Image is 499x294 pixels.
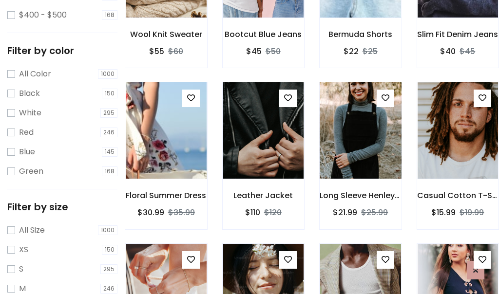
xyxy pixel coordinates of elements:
[460,207,484,218] del: $19.99
[19,107,41,119] label: White
[19,88,40,99] label: Black
[19,263,23,275] label: S
[223,191,305,200] h6: Leather Jacket
[19,68,51,80] label: All Color
[363,46,378,57] del: $25
[440,47,456,56] h6: $40
[19,9,67,21] label: $400 - $500
[19,146,35,158] label: Blue
[137,208,164,217] h6: $30.99
[431,208,456,217] h6: $15.99
[7,201,117,213] h5: Filter by size
[320,191,402,200] h6: Long Sleeve Henley T-Shirt
[102,147,117,157] span: 145
[98,69,117,79] span: 1000
[125,30,207,39] h6: Wool Knit Sweater
[168,207,195,218] del: $35.99
[19,165,43,177] label: Green
[102,245,117,255] span: 150
[361,207,388,218] del: $25.99
[19,127,34,138] label: Red
[344,47,359,56] h6: $22
[19,224,45,236] label: All Size
[246,47,262,56] h6: $45
[102,10,117,20] span: 168
[100,128,117,137] span: 246
[19,244,28,256] label: XS
[266,46,281,57] del: $50
[102,166,117,176] span: 168
[100,284,117,294] span: 246
[333,208,357,217] h6: $21.99
[100,264,117,274] span: 295
[98,225,117,235] span: 1000
[417,191,499,200] h6: Casual Cotton T-Shirt
[149,47,164,56] h6: $55
[245,208,260,217] h6: $110
[264,207,282,218] del: $120
[125,191,207,200] h6: Floral Summer Dress
[7,45,117,56] h5: Filter by color
[102,89,117,98] span: 150
[168,46,183,57] del: $60
[460,46,475,57] del: $45
[223,30,305,39] h6: Bootcut Blue Jeans
[417,30,499,39] h6: Slim Fit Denim Jeans
[320,30,402,39] h6: Bermuda Shorts
[100,108,117,118] span: 295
